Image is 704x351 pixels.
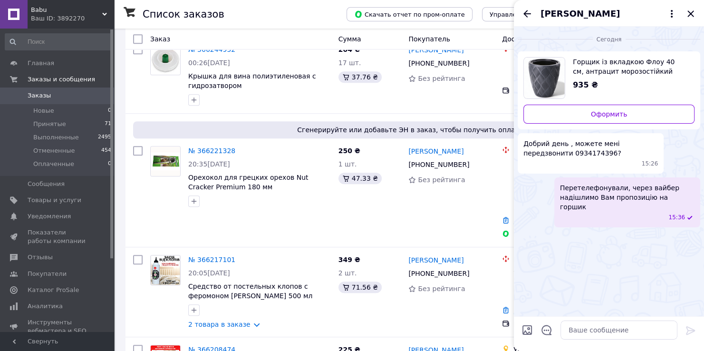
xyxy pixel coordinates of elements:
[593,36,626,44] span: Сегодня
[188,160,230,168] span: 20:35[DATE]
[108,160,111,168] span: 0
[28,212,71,221] span: Уведомления
[28,286,79,294] span: Каталог ProSale
[523,139,658,158] span: Добрий день , можете мені передзвонити 0934174396?
[33,160,74,168] span: Оплаченные
[573,57,687,76] span: Горщик із вкладкою Флоу 40 см, антрацит морозостійкий
[573,80,598,89] span: 935 ₴
[188,46,235,53] a: № 366244952
[31,14,114,23] div: Ваш ID: 3892270
[150,45,181,75] a: Фото товару
[28,59,54,68] span: Главная
[28,180,65,188] span: Сообщения
[150,255,181,285] a: Фото товару
[188,147,235,155] a: № 366221328
[101,146,111,155] span: 454
[418,176,465,184] span: Без рейтинга
[33,120,66,128] span: Принятые
[338,173,382,184] div: 47.33 ₴
[28,75,95,84] span: Заказы и сообщения
[338,282,382,293] div: 71.56 ₴
[338,35,361,43] span: Сумма
[151,255,180,285] img: Фото товару
[560,183,694,212] span: Перетелефонували, через вайбер надішлимо Вам пропозицію на горшик
[150,35,170,43] span: Заказ
[338,147,360,155] span: 250 ₴
[354,10,465,19] span: Скачать отчет по пром-оплате
[524,58,565,98] img: 5494148128_w700_h500_gorshok-s-vkladkoj.jpg
[338,256,360,263] span: 349 ₴
[188,321,251,328] a: 2 товара в заказе
[338,269,357,277] span: 2 шт.
[28,91,51,100] span: Заказы
[408,255,463,265] a: [PERSON_NAME]
[31,6,102,14] span: Babu
[540,8,620,20] span: [PERSON_NAME]
[188,59,230,67] span: 00:26[DATE]
[33,133,79,142] span: Выполненные
[188,269,230,277] span: 20:05[DATE]
[490,11,564,18] span: Управление статусами
[150,146,181,176] a: Фото товару
[188,283,312,300] a: Средство от постельных клопов с феромоном [PERSON_NAME] 500 мл
[188,256,235,263] a: № 366217101
[685,8,696,19] button: Закрыть
[338,71,382,83] div: 37.76 ₴
[482,7,572,21] button: Управление статусами
[151,45,180,75] img: Фото товару
[408,45,463,55] a: [PERSON_NAME]
[5,33,112,50] input: Поиск
[28,318,88,335] span: Инструменты вебмастера и SEO
[540,8,677,20] button: [PERSON_NAME]
[151,146,180,176] img: Фото товару
[33,146,75,155] span: Отмененные
[642,160,658,168] span: 15:26 12.10.2025
[406,267,471,280] div: [PHONE_NUMBER]
[518,34,700,44] div: 12.10.2025
[523,57,694,99] a: Посмотреть товар
[502,35,568,43] span: Доставка и оплата
[28,196,81,205] span: Товары и услуги
[108,107,111,115] span: 0
[137,125,683,135] span: Сгенерируйте или добавьте ЭН в заказ, чтобы получить оплату
[338,160,357,168] span: 1 шт.
[28,228,88,245] span: Показатели работы компании
[406,158,471,171] div: [PHONE_NUMBER]
[188,174,308,191] a: Орехокол для грецких орехов Nut Cracker Premium 180 мм
[523,105,694,124] a: Оформить
[338,59,361,67] span: 17 шт.
[408,146,463,156] a: [PERSON_NAME]
[105,120,111,128] span: 71
[418,75,465,82] span: Без рейтинга
[98,133,111,142] span: 2495
[406,57,471,70] div: [PHONE_NUMBER]
[408,35,450,43] span: Покупатель
[28,270,67,278] span: Покупатели
[143,9,224,20] h1: Список заказов
[347,7,473,21] button: Скачать отчет по пром-оплате
[418,285,465,292] span: Без рейтинга
[28,253,53,262] span: Отзывы
[33,107,54,115] span: Новые
[338,46,360,53] span: 204 ₴
[521,8,533,19] button: Назад
[668,214,685,222] span: 15:36 12.10.2025
[540,324,553,336] button: Открыть шаблоны ответов
[188,72,316,89] a: Крышка для вина полиэтиленовая с гидрозатвором
[28,302,63,311] span: Аналитика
